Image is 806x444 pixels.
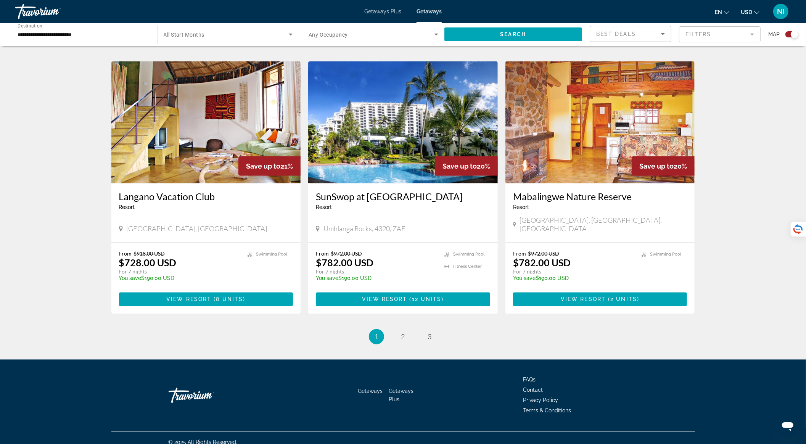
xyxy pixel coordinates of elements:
a: Privacy Policy [523,397,558,404]
span: Swimming Pool [256,252,287,257]
img: ii_ucb1.jpg [308,61,498,183]
p: $190.00 USD [119,275,240,282]
p: $782.00 USD [316,257,373,269]
span: Destination [18,23,42,29]
span: Swimming Pool [650,252,681,257]
a: Getaways Plus [364,8,401,14]
span: Save up to [442,162,477,170]
mat-select: Sort by [596,29,665,39]
span: Any Occupancy [309,32,348,38]
p: For 7 nights [119,269,240,275]
p: For 7 nights [513,269,634,275]
span: Resort [316,204,332,211]
span: Resort [119,204,135,211]
span: 2 units [610,296,637,302]
button: Change language [715,6,729,18]
span: ( ) [211,296,245,302]
span: NI [777,8,785,15]
a: Terms & Conditions [523,408,571,414]
span: From [513,251,526,257]
span: View Resort [561,296,606,302]
span: Best Deals [596,31,636,37]
button: Search [444,27,582,41]
span: You save [119,275,142,282]
img: 2004I01L.jpg [505,61,695,183]
span: [GEOGRAPHIC_DATA], [GEOGRAPHIC_DATA], [GEOGRAPHIC_DATA] [520,216,687,233]
a: Travorium [169,384,245,407]
span: USD [741,9,752,15]
a: SunSwop at [GEOGRAPHIC_DATA] [316,191,490,203]
span: 3 [428,333,432,341]
div: 21% [238,156,301,176]
a: Getaways Plus [389,388,413,403]
a: FAQs [523,377,536,383]
span: From [119,251,132,257]
button: User Menu [771,3,791,19]
span: View Resort [362,296,407,302]
span: All Start Months [164,32,204,38]
span: Fitness Center [453,264,482,269]
iframe: Кнопка для запуску вікна повідомлень [775,413,800,438]
span: Save up to [639,162,674,170]
span: Umhlanga Rocks, 4320, ZAF [323,225,405,233]
p: $190.00 USD [513,275,634,282]
a: Langano Vacation Club [119,191,293,203]
img: C963I01X.jpg [111,61,301,183]
span: 2 [401,333,405,341]
p: $190.00 USD [316,275,436,282]
div: 20% [435,156,498,176]
span: ( ) [606,296,639,302]
span: en [715,9,722,15]
div: 20% [632,156,695,176]
span: You save [513,275,536,282]
span: $918.00 USD [134,251,165,257]
button: View Resort(8 units) [119,293,293,306]
button: View Resort(2 units) [513,293,687,306]
span: ( ) [407,296,444,302]
p: For 7 nights [316,269,436,275]
span: 8 units [216,296,243,302]
span: $972.00 USD [331,251,362,257]
span: You save [316,275,338,282]
nav: Pagination [111,329,695,344]
span: 12 units [412,296,442,302]
p: $728.00 USD [119,257,177,269]
a: Contact [523,387,543,393]
span: [GEOGRAPHIC_DATA], [GEOGRAPHIC_DATA] [127,225,267,233]
span: Search [500,31,526,37]
span: Save up to [246,162,280,170]
button: Filter [679,26,761,43]
span: 1 [375,333,378,341]
a: Mabalingwe Nature Reserve [513,191,687,203]
span: $972.00 USD [528,251,559,257]
a: Getaways [417,8,442,14]
span: Resort [513,204,529,211]
span: Map [768,29,780,40]
span: Swimming Pool [453,252,484,257]
p: $782.00 USD [513,257,571,269]
button: Change currency [741,6,759,18]
span: From [316,251,329,257]
a: Travorium [15,2,92,21]
span: View Resort [166,296,211,302]
button: View Resort(12 units) [316,293,490,306]
a: Getaways [358,388,383,394]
